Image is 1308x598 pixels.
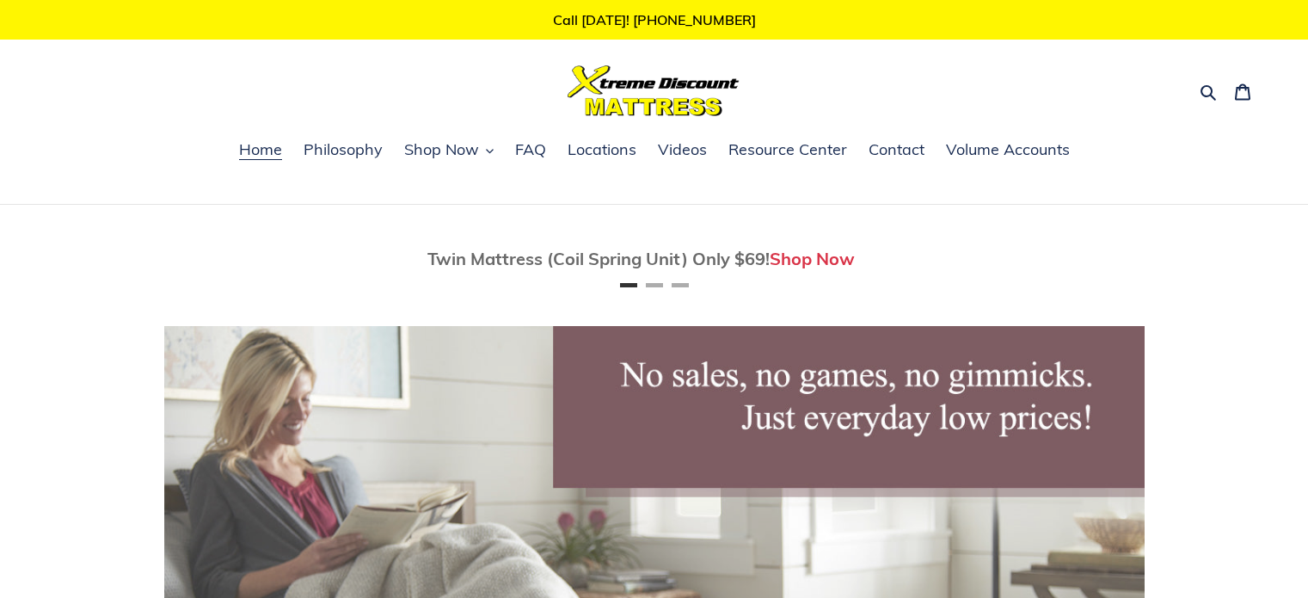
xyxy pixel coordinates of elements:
[295,138,391,163] a: Philosophy
[396,138,502,163] button: Shop Now
[649,138,715,163] a: Videos
[620,283,637,287] button: Page 1
[304,139,383,160] span: Philosophy
[559,138,645,163] a: Locations
[230,138,291,163] a: Home
[568,65,740,116] img: Xtreme Discount Mattress
[646,283,663,287] button: Page 2
[507,138,555,163] a: FAQ
[770,248,855,269] a: Shop Now
[427,248,770,269] span: Twin Mattress (Coil Spring Unit) Only $69!
[658,139,707,160] span: Videos
[404,139,479,160] span: Shop Now
[937,138,1078,163] a: Volume Accounts
[239,139,282,160] span: Home
[720,138,856,163] a: Resource Center
[728,139,847,160] span: Resource Center
[672,283,689,287] button: Page 3
[568,139,636,160] span: Locations
[515,139,546,160] span: FAQ
[869,139,924,160] span: Contact
[860,138,933,163] a: Contact
[946,139,1070,160] span: Volume Accounts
